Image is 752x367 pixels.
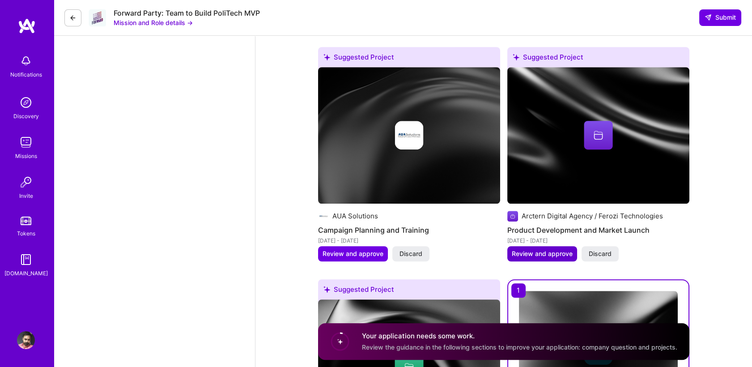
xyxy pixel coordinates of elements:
img: discovery [17,94,35,111]
span: Review the guidance in the following sections to improve your application: company question and p... [362,343,677,351]
div: Suggested Project [318,47,500,71]
img: logo [18,18,36,34]
a: User Avatar [15,331,37,349]
img: Company logo [507,211,518,222]
div: Arctern Digital Agency / Ferozi Technologies [522,211,663,221]
i: icon LeftArrowDark [69,14,76,21]
button: Mission and Role details → [114,18,193,27]
button: Submit [699,9,741,26]
div: AUA Solutions [332,211,378,221]
button: Discard [392,246,429,261]
img: Company Logo [89,9,106,26]
i: icon SuggestedTeams [513,54,519,60]
img: Company logo [395,121,424,149]
img: tokens [21,217,31,225]
div: Discovery [13,111,39,121]
div: [DOMAIN_NAME] [4,269,48,278]
img: Invite [17,173,35,191]
span: Review and approve [512,249,573,258]
img: cover [318,67,500,204]
span: Review and approve [323,249,383,258]
span: Discard [399,249,422,258]
div: Suggested Project [318,279,500,303]
img: bell [17,52,35,70]
img: teamwork [17,133,35,151]
div: [DATE] - [DATE] [318,236,500,245]
button: Discard [582,246,619,261]
img: cover [507,67,689,204]
div: Missions [15,151,37,161]
h4: Campaign Planning and Training [318,224,500,236]
span: Discard [589,249,612,258]
img: User Avatar [17,331,35,349]
div: [DATE] - [DATE] [507,236,689,245]
div: Suggested Project [507,47,689,71]
div: Notifications [10,70,42,79]
div: Tokens [17,229,35,238]
div: Forward Party: Team to Build PoliTech MVP [114,9,260,18]
h4: Your application needs some work. [362,331,677,341]
button: Review and approve [318,246,388,261]
i: icon SuggestedTeams [323,54,330,60]
button: Review and approve [507,246,577,261]
span: Submit [705,13,736,22]
img: Company logo [318,211,329,222]
img: guide book [17,251,35,269]
i: icon SuggestedTeams [323,286,330,293]
div: Invite [19,191,33,201]
h4: Product Development and Market Launch [507,224,689,236]
i: icon SendLight [705,14,712,21]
